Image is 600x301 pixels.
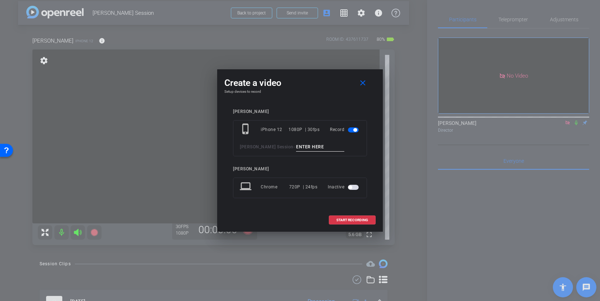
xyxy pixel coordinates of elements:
mat-icon: close [358,79,367,88]
div: Record [330,123,360,136]
div: Chrome [261,180,289,193]
div: Inactive [328,180,360,193]
div: [PERSON_NAME] [233,166,367,172]
button: START RECORDING [329,215,376,224]
mat-icon: laptop [240,180,253,193]
h4: Setup devices to record [224,90,376,94]
div: [PERSON_NAME] [233,109,367,114]
div: 720P | 24fps [289,180,318,193]
div: 1080P | 30fps [288,123,319,136]
span: START RECORDING [336,218,368,222]
mat-icon: phone_iphone [240,123,253,136]
span: - [294,144,295,149]
span: [PERSON_NAME] Session [240,144,294,149]
div: iPhone 12 [261,123,288,136]
div: Create a video [224,77,376,90]
input: ENTER HERE [296,143,344,152]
